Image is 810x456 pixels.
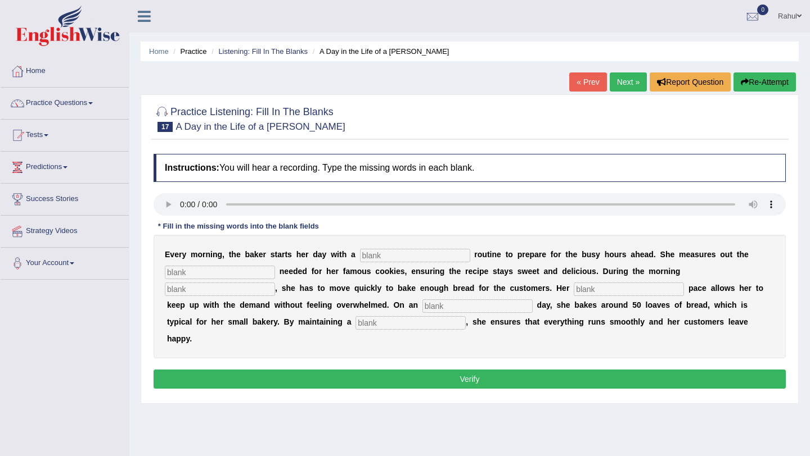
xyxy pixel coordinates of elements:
[500,267,505,276] b: a
[635,250,640,259] b: h
[319,267,322,276] b: r
[542,284,545,293] b: r
[688,284,694,293] b: p
[566,284,569,293] b: r
[1,152,129,180] a: Predictions
[331,250,337,259] b: w
[487,250,490,259] b: t
[236,250,241,259] b: e
[345,267,350,276] b: a
[739,284,744,293] b: h
[605,250,610,259] b: h
[291,284,295,293] b: e
[704,250,706,259] b: r
[649,250,654,259] b: d
[461,284,465,293] b: e
[394,267,396,276] b: i
[250,250,254,259] b: a
[179,250,182,259] b: r
[622,250,627,259] b: s
[497,267,500,276] b: t
[165,163,219,172] b: Instructions:
[582,267,587,276] b: o
[603,267,609,276] b: D
[465,267,468,276] b: r
[355,316,466,330] input: blank
[320,284,325,293] b: o
[331,267,336,276] b: e
[165,266,275,279] input: blank
[293,267,298,276] b: d
[367,267,371,276] b: s
[214,300,219,309] b: h
[744,250,749,259] b: e
[538,284,542,293] b: e
[707,250,712,259] b: e
[174,250,179,259] b: e
[326,267,331,276] b: h
[407,284,411,293] b: k
[676,267,681,276] b: g
[1,56,129,84] a: Home
[562,267,567,276] b: d
[444,284,449,293] b: h
[301,250,305,259] b: e
[539,250,542,259] b: r
[553,267,558,276] b: d
[271,250,275,259] b: s
[312,267,314,276] b: f
[567,267,571,276] b: e
[453,284,458,293] b: b
[749,284,751,293] b: r
[609,250,614,259] b: o
[205,250,210,259] b: n
[341,284,346,293] b: v
[425,267,430,276] b: u
[725,250,730,259] b: u
[587,250,592,259] b: u
[300,284,305,293] b: h
[452,267,457,276] b: h
[596,267,598,276] b: .
[377,284,381,293] b: y
[322,250,327,259] b: y
[569,72,606,92] a: « Prev
[482,250,487,259] b: u
[296,250,301,259] b: h
[435,267,440,276] b: n
[660,267,663,276] b: r
[364,284,366,293] b: i
[719,284,724,293] b: o
[172,300,176,309] b: e
[375,284,377,293] b: l
[574,282,684,296] input: blank
[403,284,407,293] b: a
[715,284,717,293] b: l
[209,300,211,309] b: i
[522,250,525,259] b: r
[733,72,796,92] button: Re-Attempt
[330,284,336,293] b: m
[501,284,506,293] b: e
[565,250,568,259] b: t
[470,284,475,293] b: d
[285,300,290,309] b: h
[458,284,461,293] b: r
[226,300,231,309] b: h
[375,267,380,276] b: c
[366,284,371,293] b: c
[342,250,347,259] b: h
[449,267,452,276] b: t
[339,250,342,259] b: t
[165,282,275,296] input: blank
[275,284,277,293] b: ,
[759,284,764,293] b: o
[465,284,470,293] b: a
[284,267,289,276] b: e
[167,300,172,309] b: k
[157,122,173,132] span: 17
[548,267,553,276] b: n
[623,267,628,276] b: g
[318,250,322,259] b: a
[478,250,483,259] b: o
